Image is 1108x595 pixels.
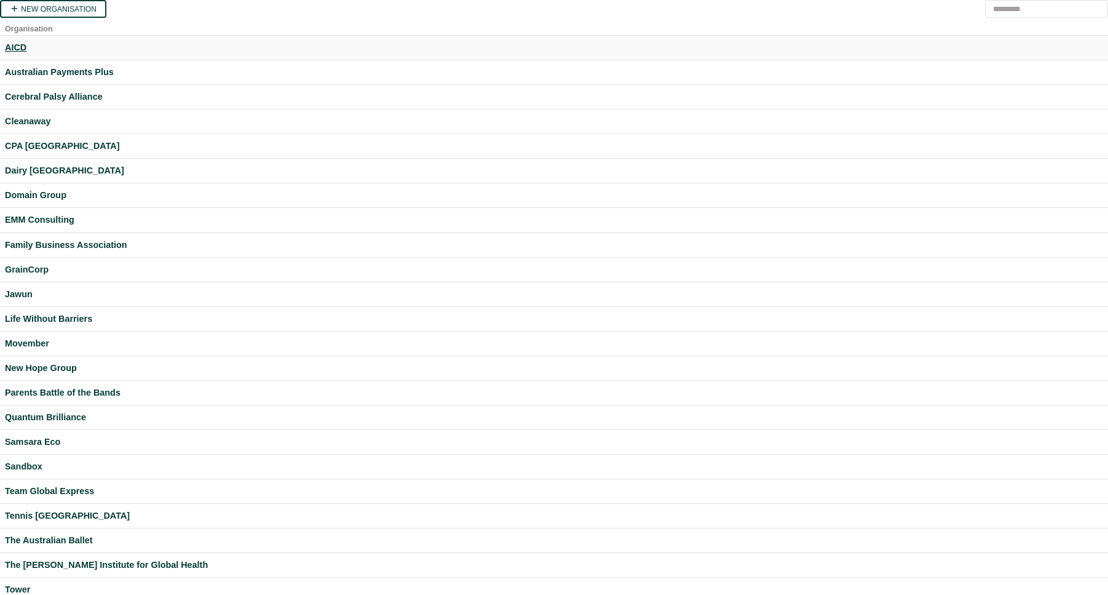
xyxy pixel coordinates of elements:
a: Samsara Eco [5,435,1103,449]
a: GrainCorp [5,263,1103,277]
a: Movember [5,337,1103,351]
a: Cleanaway [5,114,1103,129]
a: The [PERSON_NAME] Institute for Global Health [5,558,1103,572]
a: Tennis [GEOGRAPHIC_DATA] [5,509,1103,523]
a: Dairy [GEOGRAPHIC_DATA] [5,164,1103,178]
a: Parents Battle of the Bands [5,386,1103,400]
a: Australian Payments Plus [5,65,1103,79]
a: New Hope Group [5,361,1103,375]
a: Domain Group [5,188,1103,202]
a: The Australian Ballet [5,533,1103,548]
a: Family Business Association [5,238,1103,252]
a: CPA [GEOGRAPHIC_DATA] [5,139,1103,153]
a: Team Global Express [5,484,1103,498]
a: AICD [5,41,1103,55]
a: Quantum Brilliance [5,410,1103,425]
a: Cerebral Palsy Alliance [5,90,1103,104]
a: Sandbox [5,460,1103,474]
a: Jawun [5,287,1103,301]
a: EMM Consulting [5,213,1103,227]
a: Life Without Barriers [5,312,1103,326]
